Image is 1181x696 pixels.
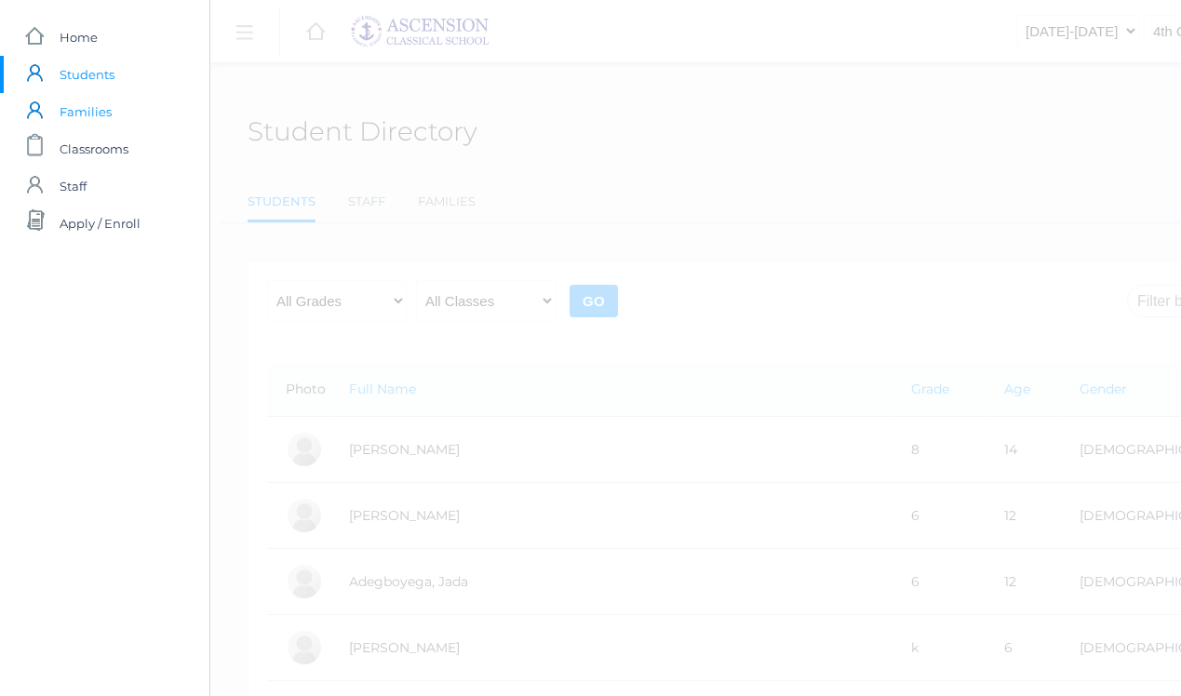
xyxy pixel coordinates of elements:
[60,167,87,205] span: Staff
[60,93,112,130] span: Families
[60,130,128,167] span: Classrooms
[60,205,141,242] span: Apply / Enroll
[60,56,114,93] span: Students
[60,19,98,56] span: Home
